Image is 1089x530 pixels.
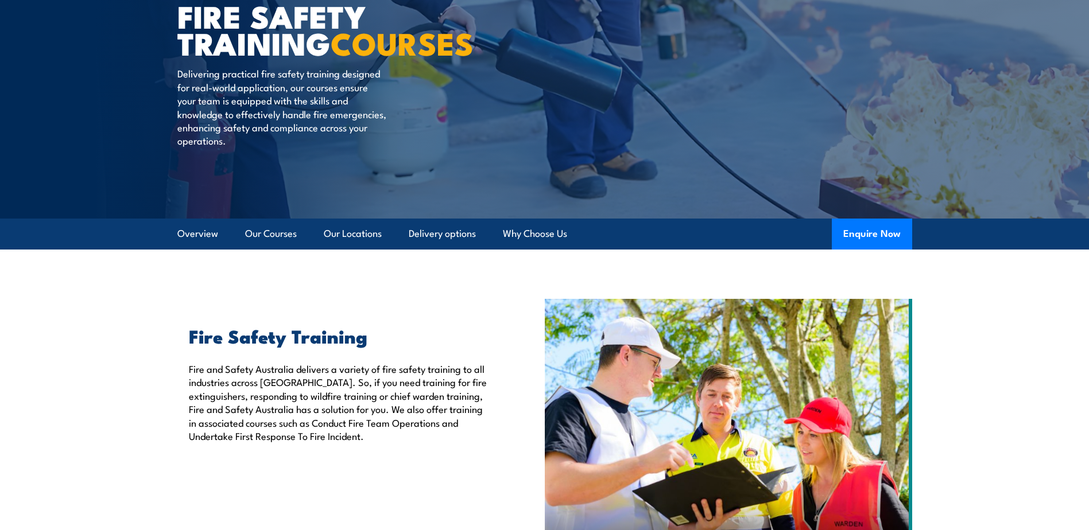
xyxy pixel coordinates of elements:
[189,328,492,344] h2: Fire Safety Training
[503,219,567,249] a: Why Choose Us
[832,219,912,250] button: Enquire Now
[177,219,218,249] a: Overview
[189,362,492,442] p: Fire and Safety Australia delivers a variety of fire safety training to all industries across [GE...
[177,2,461,56] h1: FIRE SAFETY TRAINING
[245,219,297,249] a: Our Courses
[331,18,474,66] strong: COURSES
[324,219,382,249] a: Our Locations
[177,67,387,147] p: Delivering practical fire safety training designed for real-world application, our courses ensure...
[409,219,476,249] a: Delivery options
